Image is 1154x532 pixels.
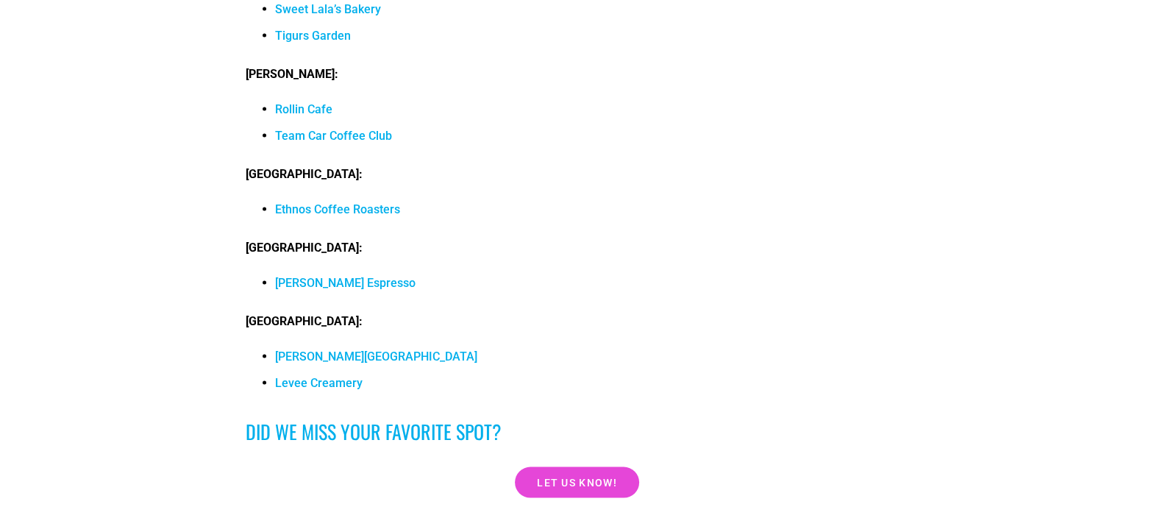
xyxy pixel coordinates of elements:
[275,2,381,16] a: Sweet Lala’s Bakery
[275,350,477,363] a: [PERSON_NAME][GEOGRAPHIC_DATA]
[275,276,416,290] a: [PERSON_NAME] Espresso
[515,467,639,498] a: Let us know!
[275,376,363,390] a: Levee Creamery
[275,29,351,43] a: Tigurs Garden
[275,102,332,116] a: Rollin Cafe
[246,241,363,255] strong: [GEOGRAPHIC_DATA]:
[275,129,392,143] a: Team Car Coffee Club
[246,167,363,181] strong: [GEOGRAPHIC_DATA]:
[537,478,617,488] span: Let us know!
[246,420,908,443] h3: Did we miss your favorite spot?
[275,202,400,216] a: Ethnos Coffee Roasters
[246,67,338,81] strong: [PERSON_NAME]:
[246,314,363,328] strong: [GEOGRAPHIC_DATA]:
